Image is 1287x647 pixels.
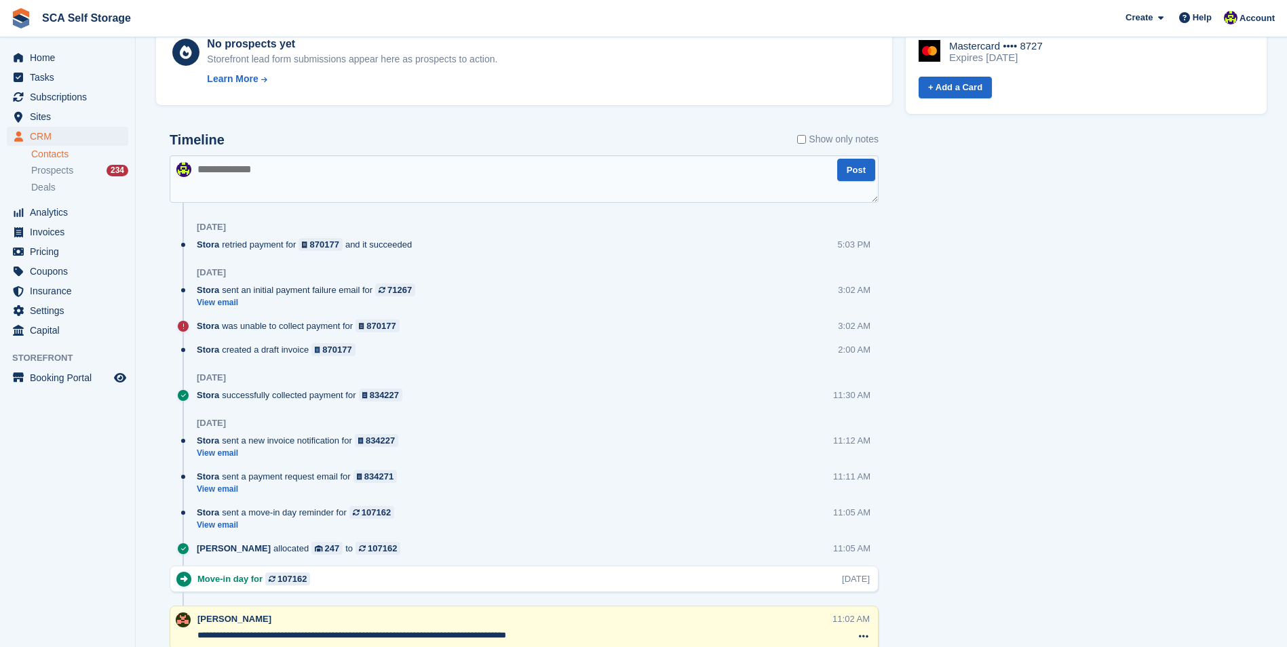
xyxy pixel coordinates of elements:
img: Sarah Race [176,612,191,627]
a: menu [7,321,128,340]
div: 11:05 AM [833,542,870,555]
span: Deals [31,181,56,194]
a: menu [7,48,128,67]
a: 834227 [355,434,399,447]
span: Analytics [30,203,111,222]
a: 870177 [356,319,400,332]
div: 2:00 AM [838,343,870,356]
div: allocated to [197,542,407,555]
div: created a draft invoice [197,343,362,356]
div: [DATE] [197,222,226,233]
a: menu [7,68,128,87]
a: menu [7,222,128,241]
div: 3:02 AM [838,283,870,296]
div: 5:03 PM [838,238,870,251]
span: Invoices [30,222,111,241]
div: 834271 [364,470,393,483]
div: 834227 [370,389,399,401]
span: Coupons [30,262,111,281]
a: 834271 [353,470,398,483]
div: [DATE] [197,372,226,383]
a: menu [7,262,128,281]
a: Contacts [31,148,128,161]
span: Tasks [30,68,111,87]
div: Expires [DATE] [949,52,1043,64]
span: Subscriptions [30,87,111,106]
a: menu [7,242,128,261]
div: sent a new invoice notification for [197,434,405,447]
a: View email [197,448,405,459]
label: Show only notes [797,132,879,146]
img: Thomas Webb [176,162,191,177]
div: 11:30 AM [833,389,870,401]
input: Show only notes [797,132,806,146]
a: 247 [311,542,343,555]
a: 107162 [265,572,310,585]
a: + Add a Card [919,77,992,99]
div: 234 [107,165,128,176]
img: Thomas Webb [1224,11,1237,24]
span: Storefront [12,351,135,365]
span: Prospects [31,164,73,177]
div: 11:11 AM [833,470,870,483]
div: Mastercard •••• 8727 [949,40,1043,52]
div: 834227 [366,434,395,447]
span: Create [1126,11,1153,24]
div: Move-in day for [197,572,317,585]
div: sent an initial payment failure email for [197,283,422,296]
a: Deals [31,180,128,195]
span: Booking Portal [30,368,111,387]
div: retried payment for and it succeeded [197,238,419,251]
a: menu [7,127,128,146]
div: 870177 [366,319,396,332]
div: 107162 [277,572,307,585]
a: SCA Self Storage [37,7,136,29]
span: Capital [30,321,111,340]
div: Storefront lead form submissions appear here as prospects to action. [207,52,497,66]
img: Mastercard Logo [919,40,940,62]
a: Prospects 234 [31,163,128,178]
div: [DATE] [197,267,226,278]
span: Home [30,48,111,67]
div: 107162 [362,506,391,519]
a: View email [197,297,422,309]
div: successfully collected payment for [197,389,409,401]
span: Stora [197,319,219,332]
img: stora-icon-8386f47178a22dfd0bd8f6a31ec36ba5ce8667c1dd55bd0f319d3a0aa187defe.svg [11,8,31,28]
span: CRM [30,127,111,146]
div: 247 [325,542,340,555]
div: sent a move-in day reminder for [197,506,401,519]
div: was unable to collect payment for [197,319,406,332]
a: View email [197,484,404,495]
a: 870177 [311,343,356,356]
span: Stora [197,434,219,447]
div: 11:02 AM [832,612,870,625]
a: View email [197,519,401,531]
a: 107162 [349,506,394,519]
div: 71267 [387,283,412,296]
a: menu [7,301,128,320]
a: menu [7,368,128,387]
a: 71267 [375,283,415,296]
a: menu [7,107,128,126]
span: [PERSON_NAME] [197,614,271,624]
span: Stora [197,506,219,519]
a: 834227 [359,389,403,401]
div: 3:02 AM [838,319,870,332]
span: Help [1193,11,1212,24]
button: Post [837,159,875,181]
a: menu [7,281,128,300]
div: 11:12 AM [833,434,870,447]
a: Preview store [112,370,128,386]
div: 11:05 AM [833,506,870,519]
span: Account [1240,12,1275,25]
div: 870177 [322,343,351,356]
a: 870177 [299,238,343,251]
div: sent a payment request email for [197,470,404,483]
div: [DATE] [842,572,870,585]
div: 107162 [368,542,397,555]
a: menu [7,203,128,222]
span: Stora [197,389,219,401]
span: Stora [197,343,219,356]
span: Stora [197,238,219,251]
